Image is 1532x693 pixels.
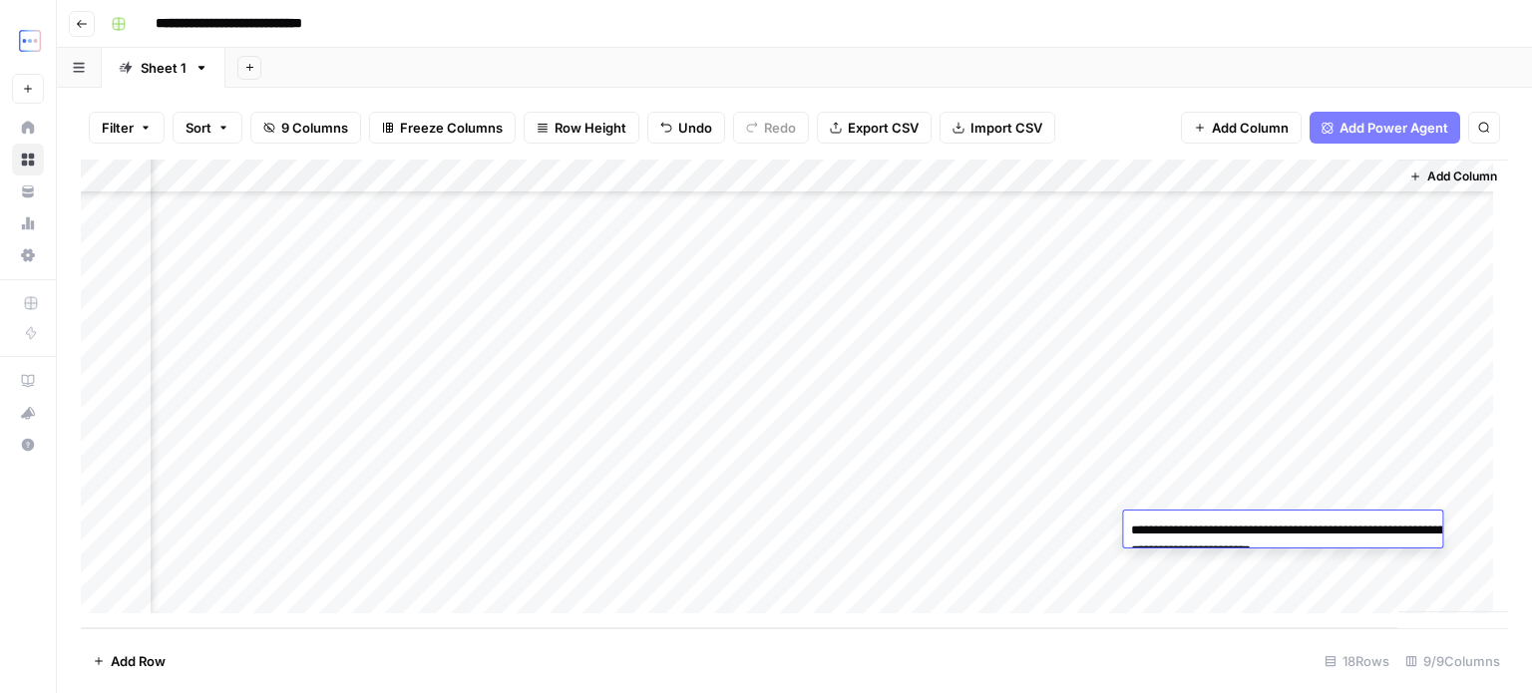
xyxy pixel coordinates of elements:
a: AirOps Academy [12,365,44,397]
a: Browse [12,144,44,175]
button: Redo [733,112,809,144]
img: TripleDart Logo [12,23,48,59]
a: Settings [12,239,44,271]
span: 9 Columns [281,118,348,138]
span: Add Column [1212,118,1289,138]
button: Filter [89,112,165,144]
button: Help + Support [12,429,44,461]
button: Import CSV [940,112,1055,144]
span: Export CSV [848,118,919,138]
span: Sort [186,118,211,138]
div: 9/9 Columns [1397,645,1508,677]
button: Workspace: TripleDart [12,16,44,66]
button: Row Height [524,112,639,144]
span: Add Column [1427,168,1497,185]
span: Freeze Columns [400,118,503,138]
button: What's new? [12,397,44,429]
button: Add Power Agent [1310,112,1460,144]
span: Add Row [111,651,166,671]
button: Add Row [81,645,178,677]
button: Sort [173,112,242,144]
div: What's new? [13,398,43,428]
button: Export CSV [817,112,932,144]
button: Add Column [1181,112,1302,144]
span: Row Height [555,118,626,138]
a: Usage [12,207,44,239]
span: Undo [678,118,712,138]
button: Undo [647,112,725,144]
a: Your Data [12,175,44,207]
div: 18 Rows [1317,645,1397,677]
button: 9 Columns [250,112,361,144]
button: Add Column [1401,164,1505,189]
span: Filter [102,118,134,138]
button: Freeze Columns [369,112,516,144]
span: Add Power Agent [1340,118,1448,138]
span: Import CSV [970,118,1042,138]
span: Redo [764,118,796,138]
div: Sheet 1 [141,58,187,78]
a: Sheet 1 [102,48,225,88]
a: Home [12,112,44,144]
